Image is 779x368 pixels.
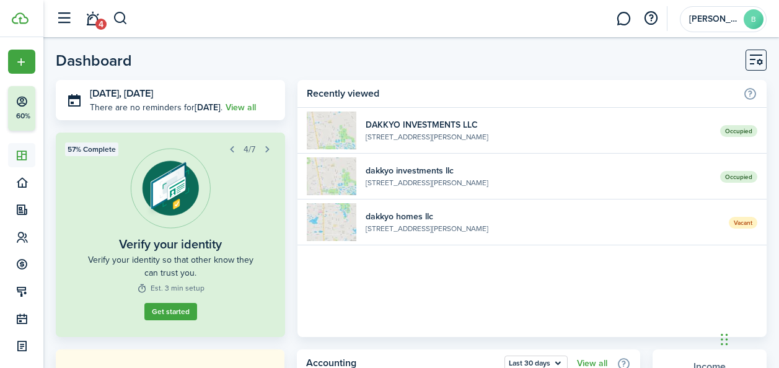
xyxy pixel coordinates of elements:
[258,141,276,158] button: Next step
[90,101,222,114] p: There are no reminders for .
[15,111,31,121] p: 60%
[720,125,757,137] span: Occupied
[744,9,764,29] avatar-text: B
[307,203,356,241] img: 1
[8,86,111,131] button: 60%
[195,101,221,114] b: [DATE]
[721,321,728,358] div: Arrastrar
[137,283,205,294] widget-step-time: Est. 3 min setup
[12,12,29,24] img: TenantCloud
[90,86,276,102] h3: [DATE], [DATE]
[689,15,739,24] span: Betty
[640,8,661,29] button: Open resource center
[366,223,720,234] widget-list-item-description: [STREET_ADDRESS][PERSON_NAME]
[52,7,76,30] button: Open sidebar
[56,53,132,68] header-page-title: Dashboard
[612,3,635,35] a: Messaging
[366,177,711,188] widget-list-item-description: [STREET_ADDRESS][PERSON_NAME]
[119,235,222,253] widget-step-title: Verify your identity
[307,86,737,101] home-widget-title: Recently viewed
[307,157,356,195] img: 1
[720,171,757,183] span: Occupied
[95,19,107,30] span: 4
[307,112,356,149] img: 1
[366,118,711,131] widget-list-item-title: DAKKYO INVESTMENTS LLC
[68,144,116,155] span: 57% Complete
[244,143,255,156] span: 4/7
[130,148,211,229] img: Verification
[366,164,711,177] widget-list-item-title: dakkyo investments llc
[729,217,757,229] span: Vacant
[226,101,256,114] a: View all
[113,8,128,29] button: Search
[81,3,104,35] a: Notifications
[746,50,767,71] button: Customise
[717,309,779,368] iframe: Chat Widget
[366,131,711,142] widget-list-item-description: [STREET_ADDRESS][PERSON_NAME]
[717,309,779,368] div: Widget de chat
[223,141,240,158] button: Prev step
[8,50,35,74] button: Open menu
[84,253,257,279] widget-step-description: Verify your identity so that other know they can trust you.
[366,210,720,223] widget-list-item-title: dakkyo homes llc
[144,303,197,320] button: Get started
